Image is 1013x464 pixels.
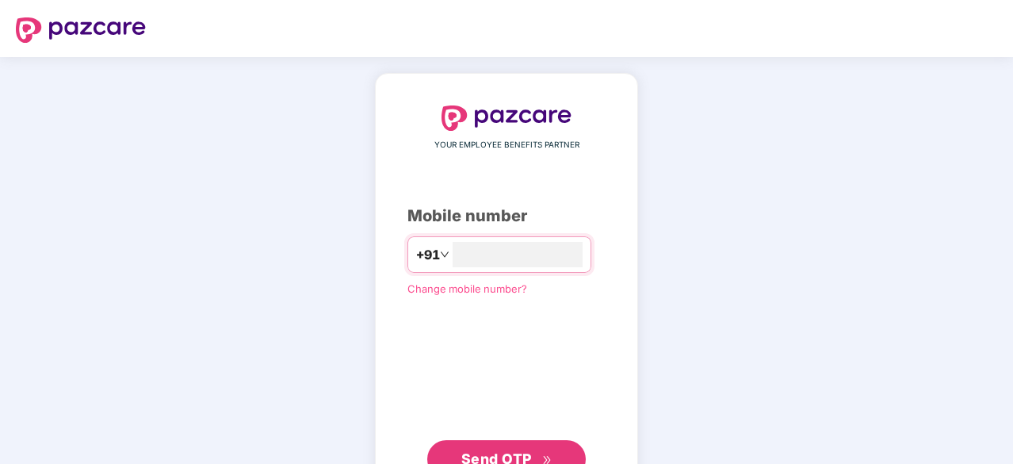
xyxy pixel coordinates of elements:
a: Change mobile number? [407,282,527,295]
span: YOUR EMPLOYEE BENEFITS PARTNER [434,139,579,151]
img: logo [442,105,571,131]
img: logo [16,17,146,43]
div: Mobile number [407,204,606,228]
span: +91 [416,245,440,265]
span: down [440,250,449,259]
